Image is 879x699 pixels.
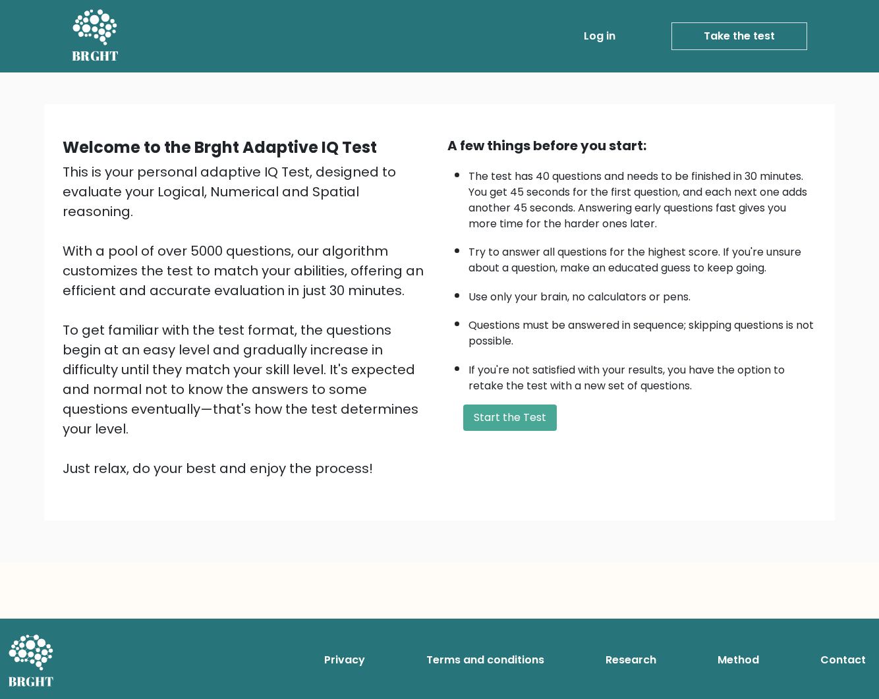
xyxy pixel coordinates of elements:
[712,647,764,673] a: Method
[468,311,816,349] li: Questions must be answered in sequence; skipping questions is not possible.
[63,162,432,478] div: This is your personal adaptive IQ Test, designed to evaluate your Logical, Numerical and Spatial ...
[447,136,816,155] div: A few things before you start:
[815,647,871,673] a: Contact
[671,22,807,50] a: Take the test
[72,48,119,64] h5: BRGHT
[463,405,557,431] button: Start the Test
[421,647,550,673] a: Terms and conditions
[600,647,662,673] a: Research
[319,647,370,673] a: Privacy
[579,23,621,49] a: Log in
[468,356,816,394] li: If you're not satisfied with your results, you have the option to retake the test with a new set ...
[468,162,816,232] li: The test has 40 questions and needs to be finished in 30 minutes. You get 45 seconds for the firs...
[468,283,816,305] li: Use only your brain, no calculators or pens.
[63,136,377,158] b: Welcome to the Brght Adaptive IQ Test
[468,238,816,276] li: Try to answer all questions for the highest score. If you're unsure about a question, make an edu...
[72,5,119,67] a: BRGHT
